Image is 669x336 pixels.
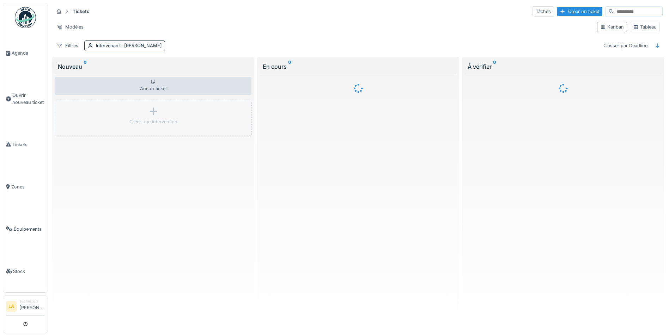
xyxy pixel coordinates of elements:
[263,62,454,71] div: En cours
[120,43,162,48] span: : [PERSON_NAME]
[12,92,45,105] span: Ouvrir nouveau ticket
[54,22,87,32] div: Modèles
[70,8,92,15] strong: Tickets
[3,74,48,123] a: Ouvrir nouveau ticket
[11,183,45,190] span: Zones
[129,118,177,125] div: Créer une intervention
[600,24,624,30] div: Kanban
[6,299,45,316] a: LA Technicien[PERSON_NAME]
[96,42,162,49] div: Intervenant
[533,6,554,17] div: Tâches
[600,41,651,51] div: Classer par Deadline
[19,299,45,304] div: Technicien
[3,123,48,166] a: Tickets
[3,250,48,292] a: Stock
[3,166,48,208] a: Zones
[14,226,45,232] span: Équipements
[3,208,48,250] a: Équipements
[633,24,657,30] div: Tableau
[493,62,496,71] sup: 0
[84,62,87,71] sup: 0
[55,77,251,95] div: Aucun ticket
[6,301,17,312] li: LA
[54,41,81,51] div: Filtres
[15,7,36,28] img: Badge_color-CXgf-gQk.svg
[557,7,602,16] div: Créer un ticket
[468,62,658,71] div: À vérifier
[13,268,45,275] span: Stock
[3,32,48,74] a: Agenda
[12,141,45,148] span: Tickets
[58,62,249,71] div: Nouveau
[288,62,291,71] sup: 0
[12,50,45,56] span: Agenda
[19,299,45,314] li: [PERSON_NAME]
